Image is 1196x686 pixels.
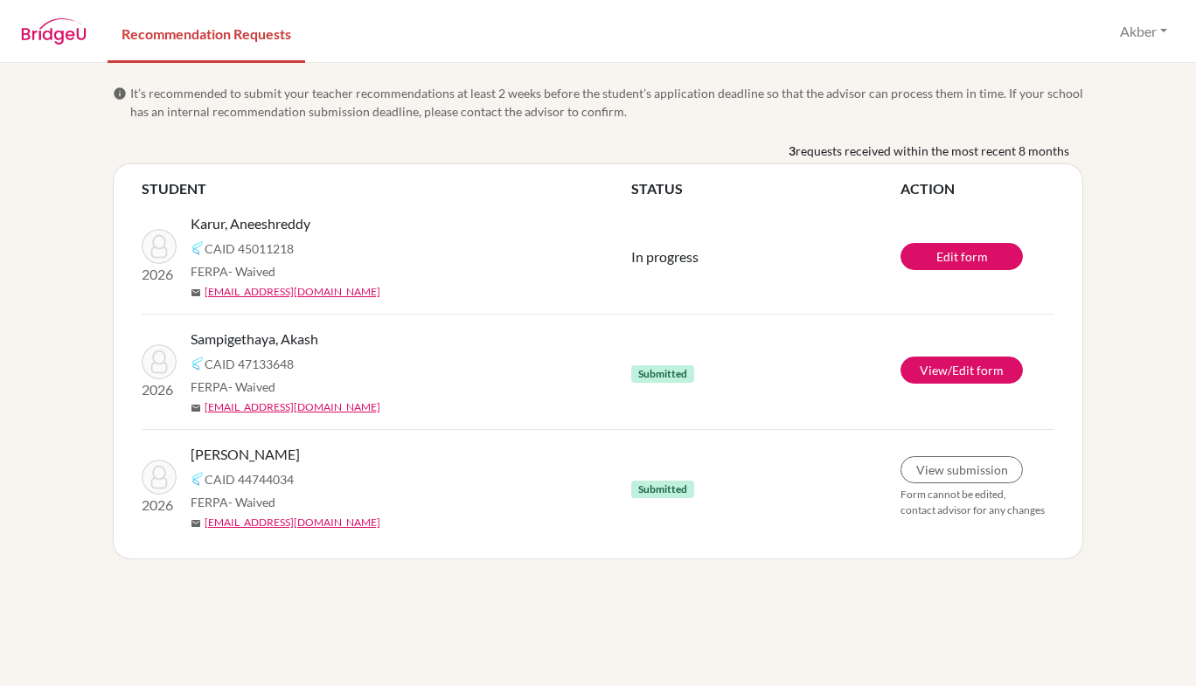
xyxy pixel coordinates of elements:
[205,515,380,530] a: [EMAIL_ADDRESS][DOMAIN_NAME]
[900,357,1023,384] a: View/Edit form
[191,262,275,281] span: FERPA
[796,142,1069,160] span: requests received within the most recent 8 months
[142,344,177,379] img: Sampigethaya, Akash
[205,470,294,489] span: CAID 44744034
[900,178,1054,199] th: ACTION
[205,239,294,258] span: CAID 45011218
[631,481,694,498] span: Submitted
[142,229,177,264] img: Karur, Aneeshreddy
[900,487,1054,518] p: Form cannot be edited, contact advisor for any changes
[191,241,205,255] img: Common App logo
[191,288,201,298] span: mail
[191,444,300,465] span: [PERSON_NAME]
[191,403,201,413] span: mail
[228,379,275,394] span: - Waived
[191,329,318,350] span: Sampigethaya, Akash
[228,264,275,279] span: - Waived
[900,243,1023,270] a: Edit form
[205,284,380,300] a: [EMAIL_ADDRESS][DOMAIN_NAME]
[191,493,275,511] span: FERPA
[142,264,177,285] p: 2026
[142,379,177,400] p: 2026
[1112,15,1175,48] button: Akber
[130,84,1083,121] span: It’s recommended to submit your teacher recommendations at least 2 weeks before the student’s app...
[191,357,205,371] img: Common App logo
[205,399,380,415] a: [EMAIL_ADDRESS][DOMAIN_NAME]
[900,456,1023,483] a: View submission
[191,213,310,234] span: Karur, Aneeshreddy
[631,248,699,265] span: In progress
[21,18,87,45] img: BridgeU logo
[191,472,205,486] img: Common App logo
[191,518,201,529] span: mail
[142,495,177,516] p: 2026
[789,142,796,160] b: 3
[631,365,694,383] span: Submitted
[191,378,275,396] span: FERPA
[108,3,305,63] a: Recommendation Requests
[205,355,294,373] span: CAID 47133648
[228,495,275,509] span: - Waived
[113,87,127,100] span: info
[631,178,900,199] th: STATUS
[142,178,631,199] th: STUDENT
[142,460,177,495] img: Katakam, Yashmit Sai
